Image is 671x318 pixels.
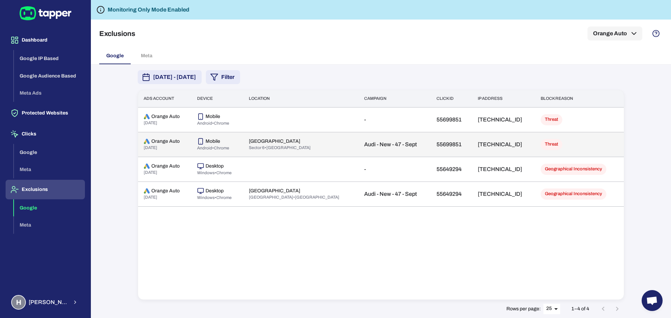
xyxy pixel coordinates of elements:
span: Windows • Chrome [197,195,232,200]
button: Filter [206,70,240,84]
p: Orange Auto [151,113,180,120]
a: Google Audience Based [14,72,85,78]
button: Google [14,199,85,217]
button: [DATE] - [DATE] [138,70,202,84]
p: [GEOGRAPHIC_DATA] [249,188,300,194]
span: Android • Chrome [197,146,229,150]
p: 55649294 [436,191,467,198]
p: 55649294 [436,166,467,173]
span: Geographical Inconsistency [541,166,606,172]
div: Open chat [642,290,663,311]
th: Device [192,90,243,107]
span: Threat [541,117,562,123]
span: Google [106,53,124,59]
th: Click id [431,90,472,107]
p: 55699851 [436,116,467,123]
p: Desktop [205,188,224,194]
p: Orange Auto [151,163,180,169]
h6: Monitoring Only Mode Enabled [108,6,189,14]
button: Google Audience Based [14,67,85,85]
p: Rows per page: [506,306,541,312]
a: Protected Websites [6,110,85,116]
th: Block reason [535,90,624,107]
button: Dashboard [6,30,85,50]
th: Ads account [138,90,192,107]
span: [DATE] - [DATE] [153,73,196,81]
p: [TECHNICAL_ID] [478,141,529,148]
p: - [364,116,425,123]
th: Location [243,90,359,107]
button: Google [14,144,85,161]
p: Audi - New - 47 - Sept [364,191,425,198]
p: Desktop [205,163,224,169]
span: [GEOGRAPHIC_DATA] • [GEOGRAPHIC_DATA] [249,195,339,200]
span: [DATE] [144,120,157,125]
p: Orange Auto [151,138,180,145]
a: Google IP Based [14,55,85,61]
th: Campaign [359,90,431,107]
h5: Exclusions [99,29,135,38]
a: Google [14,204,85,210]
p: [TECHNICAL_ID] [478,116,529,123]
button: Clicks [6,124,85,144]
a: Dashboard [6,37,85,43]
p: [TECHNICAL_ID] [478,191,529,198]
span: [DATE] [144,170,157,175]
p: Mobile [205,113,220,120]
p: 55699851 [436,141,467,148]
span: [PERSON_NAME] Moaref [29,299,68,306]
button: H[PERSON_NAME] Moaref [6,292,85,312]
span: [DATE] [144,145,157,150]
p: Audi - New - 47 - Sept [364,141,425,148]
a: Google [14,149,85,155]
p: Mobile [205,138,220,145]
button: Exclusions [6,180,85,199]
span: Sector 6 • [GEOGRAPHIC_DATA] [249,145,311,150]
div: H [11,295,26,310]
span: Android • Chrome [197,121,229,126]
a: Clicks [6,131,85,136]
p: 1–4 of 4 [571,306,589,312]
p: Orange Auto [151,188,180,194]
span: [DATE] [144,195,157,200]
button: Orange Auto [587,27,642,40]
p: [GEOGRAPHIC_DATA] [249,138,300,145]
p: - [364,166,425,173]
svg: Tapper is not blocking any fraudulent activity for this domain [96,6,105,14]
th: IP address [472,90,535,107]
span: Geographical Inconsistency [541,191,606,197]
span: Windows • Chrome [197,170,232,175]
div: 25 [543,304,560,314]
span: Threat [541,141,562,147]
p: [TECHNICAL_ID] [478,166,529,173]
button: Google IP Based [14,50,85,67]
a: Exclusions [6,186,85,192]
button: Protected Websites [6,103,85,123]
